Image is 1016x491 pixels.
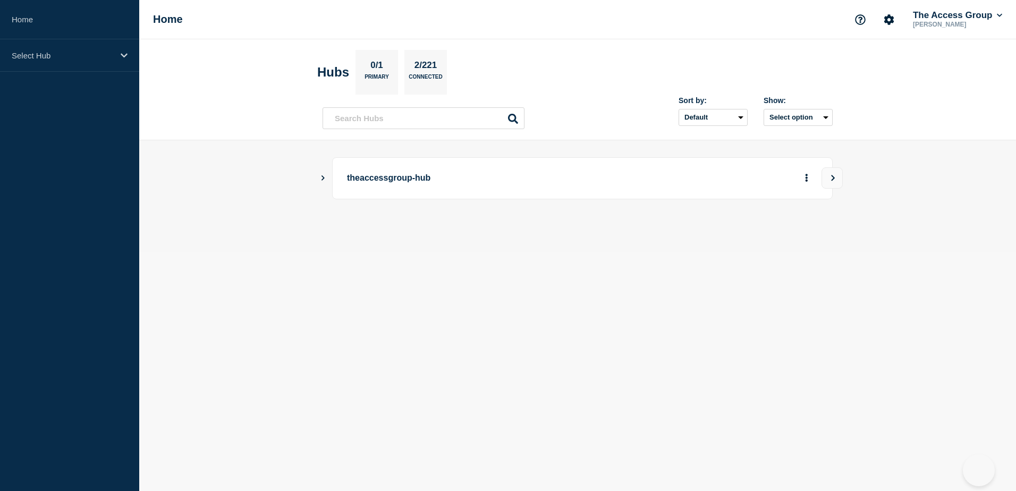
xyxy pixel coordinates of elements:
p: 2/221 [410,60,441,74]
button: Show Connected Hubs [320,174,326,182]
input: Search Hubs [323,107,524,129]
button: Account settings [878,9,900,31]
div: Sort by: [679,96,748,105]
p: 0/1 [367,60,387,74]
button: The Access Group [911,10,1004,21]
h1: Home [153,13,183,26]
div: Show: [764,96,833,105]
p: theaccessgroup-hub [347,168,641,188]
button: More actions [800,168,814,188]
select: Sort by [679,109,748,126]
h2: Hubs [317,65,349,80]
p: [PERSON_NAME] [911,21,1004,28]
iframe: Help Scout Beacon - Open [963,454,995,486]
p: Select Hub [12,51,114,60]
button: Support [849,9,871,31]
button: View [822,167,843,189]
button: Select option [764,109,833,126]
p: Primary [365,74,389,85]
p: Connected [409,74,442,85]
